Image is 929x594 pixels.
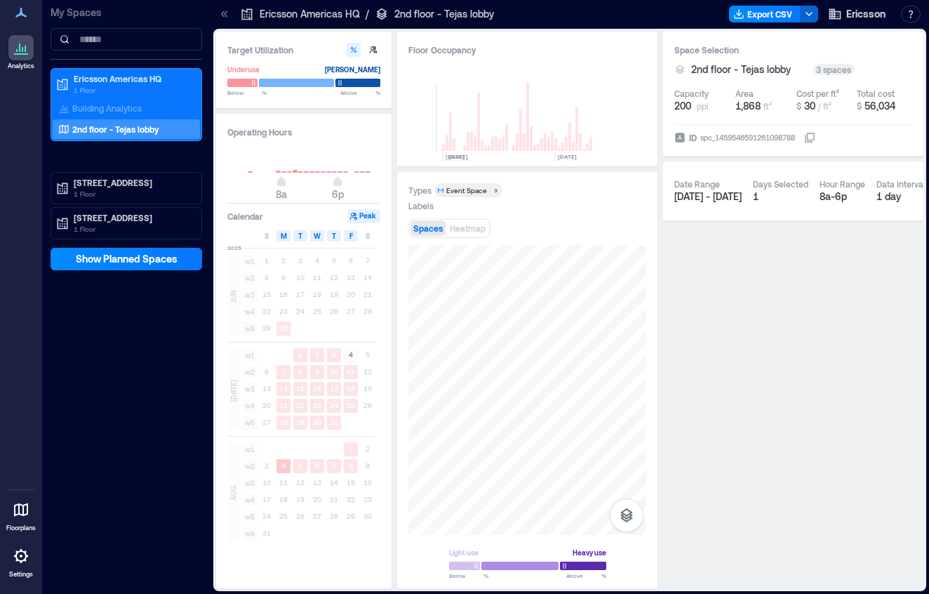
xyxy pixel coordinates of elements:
[74,188,192,199] p: 1 Floor
[330,384,338,392] text: 17
[74,177,192,188] p: [STREET_ADDRESS]
[279,418,288,426] text: 28
[818,101,831,111] span: / ft²
[674,99,730,113] button: 200 ppl
[330,418,338,426] text: 31
[243,527,257,541] span: w6
[298,461,302,470] text: 5
[349,230,353,242] span: F
[298,367,302,376] text: 8
[4,31,39,74] a: Analytics
[74,73,192,84] p: Ericsson Americas HQ
[796,88,839,99] div: Cost per ft²
[796,101,801,111] span: $
[753,178,808,190] div: Days Selected
[227,244,241,252] span: 2025
[804,132,815,143] button: IDspc_1459546591261098788
[281,461,286,470] text: 4
[446,185,487,195] div: Event Space
[74,223,192,235] p: 1 Floor
[281,230,287,242] span: M
[735,88,754,99] div: Area
[689,131,697,145] span: ID
[243,416,257,430] span: w5
[315,367,319,376] text: 9
[51,6,202,20] p: My Spaces
[6,524,36,532] p: Floorplans
[408,43,646,57] div: Floor Occupancy
[413,223,443,233] span: Spaces
[298,230,302,242] span: T
[332,350,336,359] text: 3
[260,7,360,21] p: Ericsson Americas HQ
[347,384,355,392] text: 18
[228,380,239,402] span: [DATE]
[74,84,192,95] p: 1 Floor
[228,290,239,303] span: JUN
[243,442,257,456] span: w1
[450,223,486,233] span: Heatmap
[314,230,321,242] span: W
[674,190,742,202] span: [DATE] - [DATE]
[8,62,34,70] p: Analytics
[408,200,434,211] div: Labels
[243,288,257,302] span: w3
[332,230,336,242] span: T
[347,367,355,376] text: 11
[2,493,40,536] a: Floorplans
[691,62,808,77] button: 2nd floor - Tejas lobby
[846,7,885,21] span: Ericsson
[691,62,791,77] span: 2nd floor - Tejas lobby
[276,188,287,200] span: 8a
[332,461,336,470] text: 7
[315,350,319,359] text: 2
[227,43,380,57] h3: Target Utilization
[349,444,353,453] text: 1
[313,418,321,426] text: 30
[315,461,319,470] text: 6
[796,99,852,113] button: $ 30 / ft²
[279,324,288,332] text: 30
[813,64,854,75] div: 3 spaces
[347,401,355,409] text: 25
[243,399,257,413] span: w4
[349,350,353,359] text: 4
[697,100,709,112] span: ppl
[763,101,772,111] span: ft²
[72,103,142,114] p: Building Analytics
[325,62,380,77] div: [PERSON_NAME]
[408,185,432,196] div: Types
[296,384,305,392] text: 15
[265,230,269,242] span: S
[820,190,865,204] div: 8a - 6p
[864,100,896,112] span: 56,034
[243,254,257,268] span: w1
[227,125,380,139] h3: Operating Hours
[876,178,925,190] div: Data Interval
[243,348,257,362] span: w1
[298,350,302,359] text: 1
[243,365,257,379] span: w2
[558,153,577,160] text: [DATE]
[296,418,305,426] text: 29
[76,252,178,266] span: Show Planned Spaces
[279,401,288,409] text: 21
[566,572,606,580] span: Above %
[9,570,33,579] p: Settings
[74,212,192,223] p: [STREET_ADDRESS]
[674,178,720,190] div: Date Range
[72,124,159,135] p: 2nd floor - Tejas lobby
[243,459,257,473] span: w2
[243,322,257,336] span: w5
[735,100,761,112] span: 1,868
[674,88,709,99] div: Capacity
[349,461,353,470] text: 8
[449,153,468,160] text: [DATE]
[573,546,606,560] div: Heavy use
[313,401,321,409] text: 23
[243,493,257,507] span: w4
[674,99,691,113] span: 200
[227,62,260,77] div: Underuse
[279,384,288,392] text: 14
[330,401,338,409] text: 24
